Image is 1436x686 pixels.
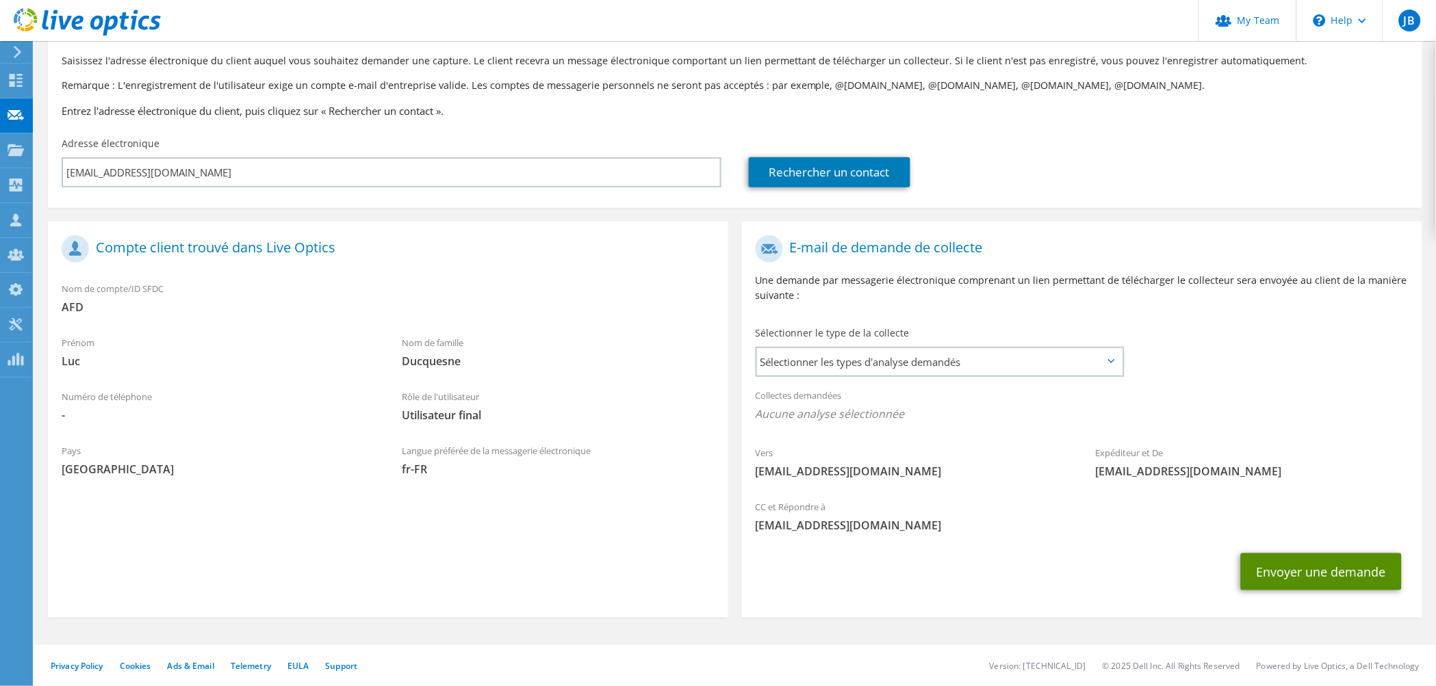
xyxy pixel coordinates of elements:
span: [EMAIL_ADDRESS][DOMAIN_NAME] [756,518,1409,533]
a: Privacy Policy [51,660,103,672]
a: Telemetry [231,660,271,672]
span: [EMAIL_ADDRESS][DOMAIN_NAME] [1096,464,1409,479]
span: Luc [62,354,374,369]
svg: \n [1313,14,1326,27]
div: CC et Répondre à [742,492,1422,540]
div: Prénom [48,328,388,375]
label: Sélectionner le type de la collecte [756,326,910,340]
h1: Compte client trouvé dans Live Optics [62,235,708,263]
div: Nom de compte/ID SFDC [48,274,728,321]
span: [GEOGRAPHIC_DATA] [62,462,374,477]
a: Support [325,660,357,672]
div: Collectes demandées [742,381,1422,432]
p: Saisissez l'adresse électronique du client auquel vous souhaitez demander une capture. Le client ... [62,53,1409,68]
div: Pays [48,436,388,484]
a: Rechercher un contact [749,157,910,187]
a: Ads & Email [168,660,214,672]
span: - [62,408,374,423]
h3: Entrez l'adresse électronique du client, puis cliquez sur « Rechercher un contact ». [62,103,1409,118]
li: Version: [TECHNICAL_ID] [990,660,1086,672]
span: [EMAIL_ADDRESS][DOMAIN_NAME] [756,464,1068,479]
button: Envoyer une demande [1241,553,1402,590]
div: Vers [742,438,1082,486]
span: Sélectionner les types d'analyse demandés [757,348,1123,375]
span: Aucune analyse sélectionnée [756,406,1409,421]
li: Powered by Live Optics, a Dell Technology [1257,660,1420,672]
div: Nom de famille [388,328,728,375]
div: Numéro de téléphone [48,382,388,430]
span: Utilisateur final [402,408,715,423]
span: Ducquesne [402,354,715,369]
div: Expéditeur et De [1082,438,1422,486]
li: © 2025 Dell Inc. All Rights Reserved [1103,660,1240,672]
p: Une demande par messagerie électronique comprenant un lien permettant de télécharger le collecteu... [756,273,1409,303]
div: Langue préférée de la messagerie électronique [388,436,728,484]
label: Adresse électronique [62,137,159,150]
span: AFD [62,300,715,315]
h1: E-mail de demande de collecte [756,235,1402,263]
span: JB [1399,10,1421,31]
a: EULA [287,660,309,672]
div: Rôle de l'utilisateur [388,382,728,430]
span: fr-FR [402,462,715,477]
a: Cookies [120,660,151,672]
p: Remarque : L'enregistrement de l'utilisateur exige un compte e-mail d'entreprise valide. Les comp... [62,78,1409,93]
